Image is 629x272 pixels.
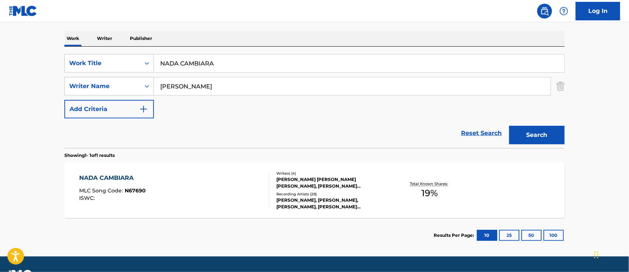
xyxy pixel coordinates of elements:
[410,181,450,187] p: Total Known Shares:
[64,162,565,218] a: NADA CAMBIARAMLC Song Code:N67690ISWC:Writers (4)[PERSON_NAME] [PERSON_NAME] [PERSON_NAME], [PERS...
[556,4,571,19] div: Help
[125,187,146,194] span: N67690
[64,54,565,148] form: Search Form
[422,187,438,200] span: 19 %
[276,191,388,197] div: Recording Artists ( 28 )
[69,59,136,68] div: Work Title
[64,152,115,159] p: Showing 1 - 1 of 1 results
[128,31,154,46] p: Publisher
[544,230,564,241] button: 100
[276,171,388,176] div: Writers ( 4 )
[80,195,97,201] span: ISWC :
[594,244,599,266] div: Arrastrar
[80,174,146,182] div: NADA CAMBIARA
[576,2,620,20] a: Log In
[537,4,552,19] a: Public Search
[521,230,542,241] button: 50
[592,236,629,272] div: Widget de chat
[457,125,505,141] a: Reset Search
[95,31,114,46] p: Writer
[509,126,565,144] button: Search
[477,230,497,241] button: 10
[434,232,476,239] p: Results Per Page:
[559,7,568,16] img: help
[540,7,549,16] img: search
[80,187,125,194] span: MLC Song Code :
[69,82,136,91] div: Writer Name
[499,230,519,241] button: 25
[276,197,388,210] div: [PERSON_NAME], [PERSON_NAME], [PERSON_NAME], [PERSON_NAME] [PERSON_NAME] [PERSON_NAME], [PERSON_N...
[64,100,154,118] button: Add Criteria
[556,77,565,95] img: Delete Criterion
[9,6,37,16] img: MLC Logo
[592,236,629,272] iframe: Chat Widget
[139,105,148,114] img: 9d2ae6d4665cec9f34b9.svg
[64,31,81,46] p: Work
[276,176,388,189] div: [PERSON_NAME] [PERSON_NAME] [PERSON_NAME], [PERSON_NAME] [PERSON_NAME] [PERSON_NAME]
